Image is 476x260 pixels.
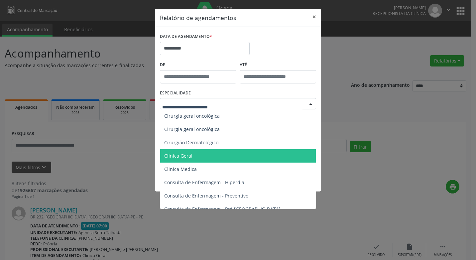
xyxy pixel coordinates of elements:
span: Consulta de Enfermagem - Preventivo [164,193,248,199]
label: ESPECIALIDADE [160,88,191,98]
button: Close [307,9,321,25]
span: Consulta de Enfermagem - Pré-[GEOGRAPHIC_DATA] [164,206,281,212]
span: Cirurgia geral oncológica [164,126,220,132]
span: Clinica Geral [164,153,192,159]
span: Clinica Medica [164,166,197,172]
span: Consulta de Enfermagem - Hiperdia [164,179,244,186]
h5: Relatório de agendamentos [160,13,236,22]
label: ATÉ [240,60,316,70]
span: Cirurgião Dermatológico [164,139,218,146]
label: DATA DE AGENDAMENTO [160,32,212,42]
label: De [160,60,236,70]
span: Cirurgia geral oncológica [164,113,220,119]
